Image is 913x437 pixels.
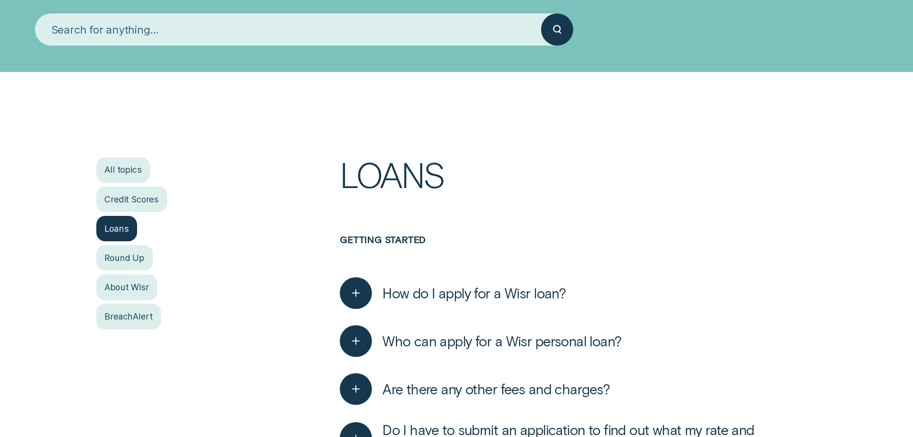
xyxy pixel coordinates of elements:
span: Are there any other fees and charges? [382,380,610,398]
h3: Getting started [340,234,817,269]
a: Round Up [96,245,153,271]
button: Submit your search query. [541,13,573,46]
a: BreachAlert [96,304,162,329]
span: How do I apply for a Wisr loan? [382,284,566,302]
a: All topics [96,157,150,183]
a: Credit Scores [96,187,167,212]
span: Who can apply for a Wisr personal loan? [382,332,621,350]
a: Loans [96,216,138,241]
input: Search for anything... [35,13,541,46]
button: Are there any other fees and charges? [340,373,610,405]
button: How do I apply for a Wisr loan? [340,277,566,309]
a: About Wisr [96,274,158,300]
h1: Loans [340,157,817,234]
button: Who can apply for a Wisr personal loan? [340,325,621,357]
